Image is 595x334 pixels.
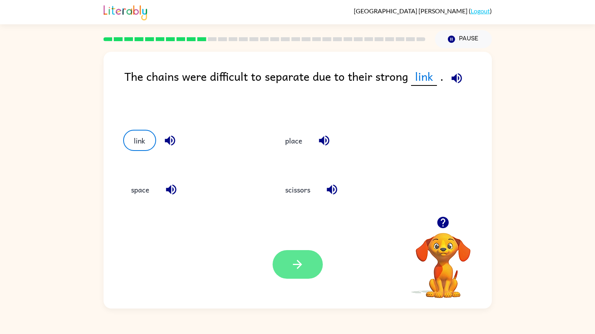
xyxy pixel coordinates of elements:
[104,3,147,20] img: Literably
[354,7,469,15] span: [GEOGRAPHIC_DATA] [PERSON_NAME]
[404,221,482,299] video: Your browser must support playing .mp4 files to use Literably. Please try using another browser.
[123,179,157,200] button: space
[123,130,156,151] button: link
[354,7,492,15] div: ( )
[124,67,492,114] div: The chains were difficult to separate due to their strong .
[277,179,318,200] button: scissors
[411,67,437,86] span: link
[277,130,310,151] button: place
[471,7,490,15] a: Logout
[435,30,492,48] button: Pause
